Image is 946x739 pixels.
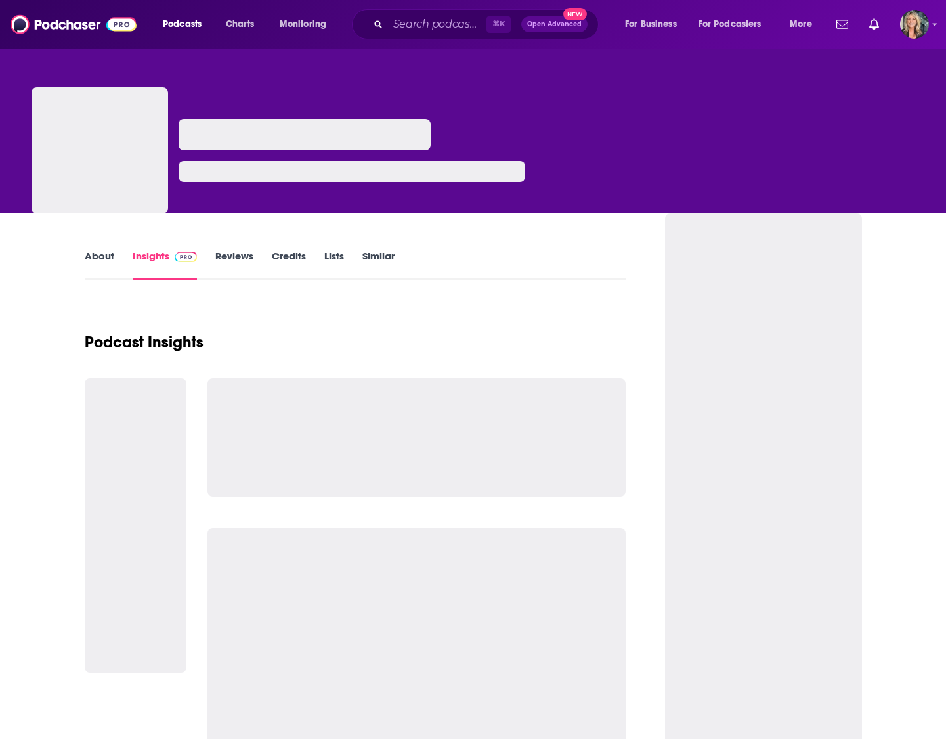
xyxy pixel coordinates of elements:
[270,14,343,35] button: open menu
[272,250,306,280] a: Credits
[324,250,344,280] a: Lists
[790,15,812,34] span: More
[85,250,114,280] a: About
[563,8,587,20] span: New
[226,15,254,34] span: Charts
[163,15,202,34] span: Podcasts
[11,12,137,37] img: Podchaser - Follow, Share and Rate Podcasts
[900,10,929,39] button: Show profile menu
[215,250,253,280] a: Reviews
[616,14,693,35] button: open menu
[900,10,929,39] span: Logged in as lisa.beech
[625,15,677,34] span: For Business
[175,252,198,262] img: Podchaser Pro
[388,14,486,35] input: Search podcasts, credits, & more...
[831,13,853,35] a: Show notifications dropdown
[864,13,884,35] a: Show notifications dropdown
[486,16,511,33] span: ⌘ K
[900,10,929,39] img: User Profile
[217,14,262,35] a: Charts
[85,332,204,352] h1: Podcast Insights
[690,14,781,35] button: open menu
[364,9,611,39] div: Search podcasts, credits, & more...
[362,250,395,280] a: Similar
[154,14,219,35] button: open menu
[521,16,588,32] button: Open AdvancedNew
[781,14,828,35] button: open menu
[699,15,762,34] span: For Podcasters
[133,250,198,280] a: InsightsPodchaser Pro
[280,15,326,34] span: Monitoring
[527,21,582,28] span: Open Advanced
